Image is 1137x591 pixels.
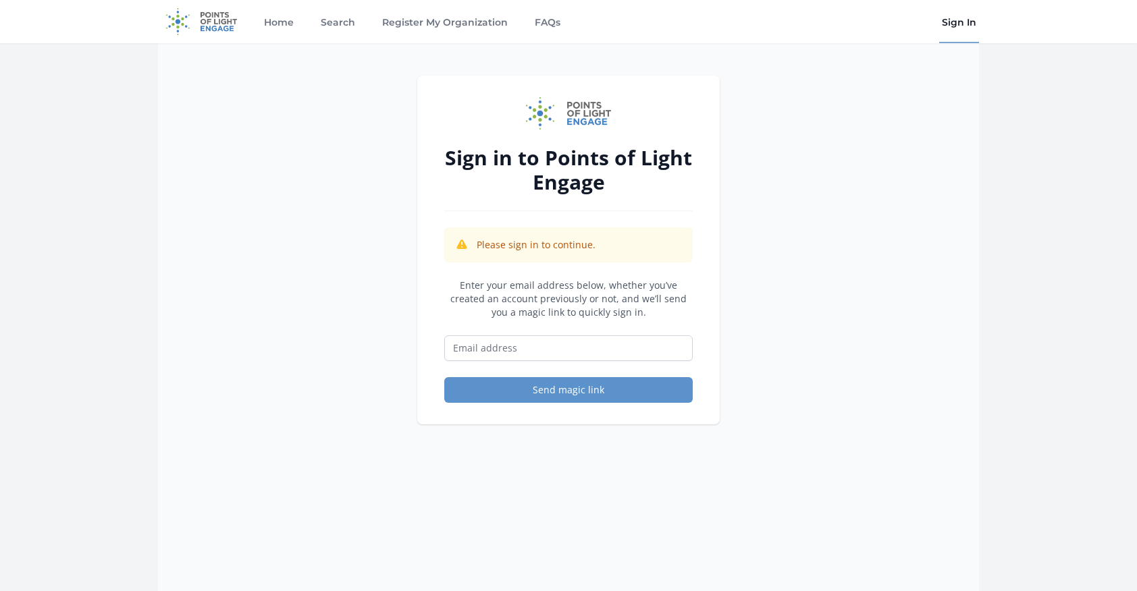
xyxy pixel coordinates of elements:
[444,279,693,319] p: Enter your email address below, whether you’ve created an account previously or not, and we’ll se...
[526,97,611,130] img: Points of Light Engage logo
[477,238,596,252] p: Please sign in to continue.
[444,335,693,361] input: Email address
[444,146,693,194] h2: Sign in to Points of Light Engage
[444,377,693,403] button: Send magic link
